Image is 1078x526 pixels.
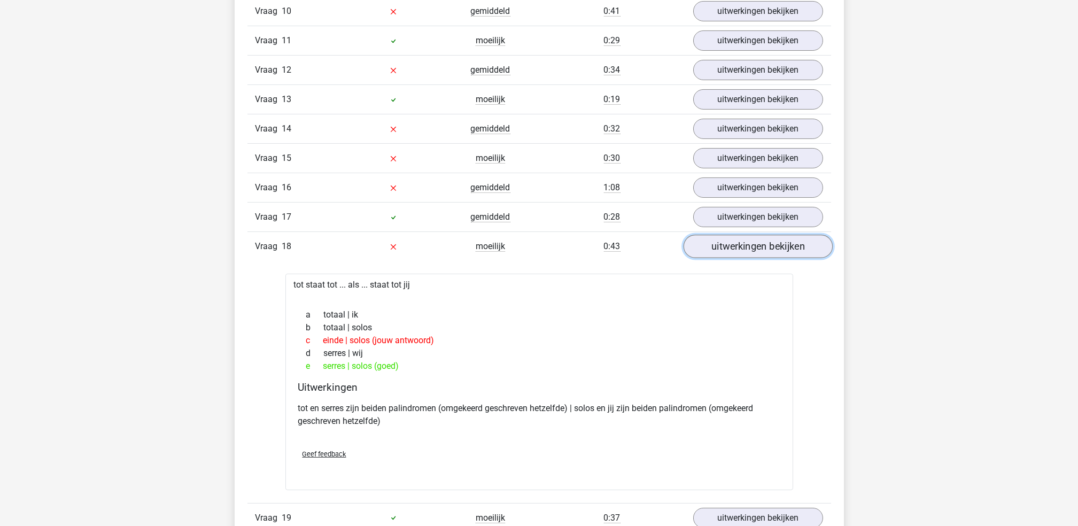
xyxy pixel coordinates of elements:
[282,212,292,222] span: 17
[306,347,324,360] span: d
[255,93,282,106] span: Vraag
[604,123,621,134] span: 0:32
[298,308,780,321] div: totaal | ik
[604,94,621,105] span: 0:19
[303,450,346,458] span: Geef feedback
[306,334,323,347] span: c
[255,240,282,253] span: Vraag
[604,35,621,46] span: 0:29
[476,513,505,523] span: moeilijk
[604,241,621,252] span: 0:43
[255,152,282,165] span: Vraag
[282,153,292,163] span: 15
[693,148,823,168] a: uitwerkingen bekijken
[282,94,292,104] span: 13
[693,30,823,51] a: uitwerkingen bekijken
[255,512,282,524] span: Vraag
[298,321,780,334] div: totaal | solos
[282,182,292,192] span: 16
[298,381,780,393] h4: Uitwerkingen
[683,235,832,259] a: uitwerkingen bekijken
[693,207,823,227] a: uitwerkingen bekijken
[471,6,510,17] span: gemiddeld
[255,64,282,76] span: Vraag
[255,5,282,18] span: Vraag
[255,181,282,194] span: Vraag
[255,122,282,135] span: Vraag
[298,402,780,428] p: tot en serres zijn beiden palindromen (omgekeerd geschreven hetzelfde) | solos en jij zijn beiden...
[604,513,621,523] span: 0:37
[282,35,292,45] span: 11
[604,6,621,17] span: 0:41
[471,182,510,193] span: gemiddeld
[471,123,510,134] span: gemiddeld
[604,153,621,164] span: 0:30
[693,1,823,21] a: uitwerkingen bekijken
[282,65,292,75] span: 12
[282,513,292,523] span: 19
[476,94,505,105] span: moeilijk
[282,6,292,16] span: 10
[282,123,292,134] span: 14
[476,241,505,252] span: moeilijk
[693,119,823,139] a: uitwerkingen bekijken
[306,360,323,373] span: e
[604,182,621,193] span: 1:08
[298,360,780,373] div: serres | solos (goed)
[282,241,292,251] span: 18
[604,65,621,75] span: 0:34
[255,211,282,223] span: Vraag
[306,321,324,334] span: b
[476,153,505,164] span: moeilijk
[306,308,324,321] span: a
[298,347,780,360] div: serres | wij
[298,334,780,347] div: einde | solos (jouw antwoord)
[693,177,823,198] a: uitwerkingen bekijken
[285,274,793,490] div: tot staat tot ... als ... staat tot jij
[693,89,823,110] a: uitwerkingen bekijken
[604,212,621,222] span: 0:28
[471,212,510,222] span: gemiddeld
[693,60,823,80] a: uitwerkingen bekijken
[255,34,282,47] span: Vraag
[476,35,505,46] span: moeilijk
[471,65,510,75] span: gemiddeld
